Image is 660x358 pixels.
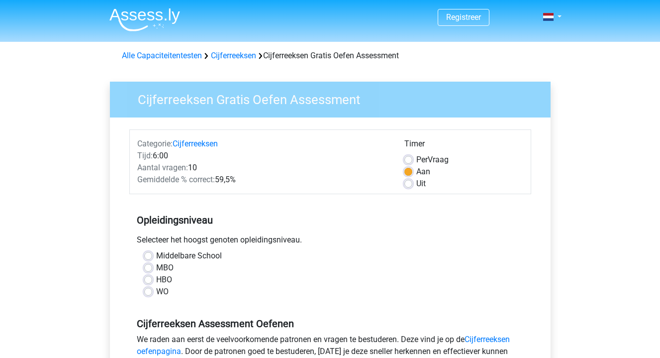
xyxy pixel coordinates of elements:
[156,250,222,262] label: Middelbare School
[130,174,397,186] div: 59,5%
[137,210,524,230] h5: Opleidingsniveau
[129,234,531,250] div: Selecteer het hoogst genoten opleidingsniveau.
[137,151,153,160] span: Tijd:
[446,12,481,22] a: Registreer
[156,262,174,274] label: MBO
[173,139,218,148] a: Cijferreeksen
[211,51,256,60] a: Cijferreeksen
[137,139,173,148] span: Categorie:
[122,51,202,60] a: Alle Capaciteitentesten
[109,8,180,31] img: Assessly
[126,88,543,108] h3: Cijferreeksen Gratis Oefen Assessment
[156,286,169,298] label: WO
[137,163,188,172] span: Aantal vragen:
[416,166,430,178] label: Aan
[156,274,172,286] label: HBO
[118,50,543,62] div: Cijferreeksen Gratis Oefen Assessment
[416,155,428,164] span: Per
[416,178,426,190] label: Uit
[130,162,397,174] div: 10
[404,138,523,154] div: Timer
[137,318,524,330] h5: Cijferreeksen Assessment Oefenen
[416,154,449,166] label: Vraag
[137,175,215,184] span: Gemiddelde % correct:
[130,150,397,162] div: 6:00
